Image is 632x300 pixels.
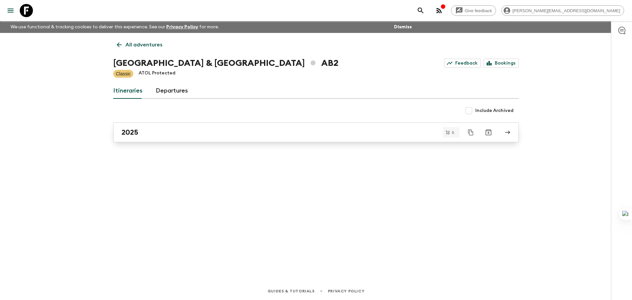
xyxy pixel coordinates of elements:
button: Dismiss [392,22,413,32]
a: Privacy Policy [166,25,198,29]
button: Duplicate [465,126,477,138]
p: We use functional & tracking cookies to deliver this experience. See our for more. [8,21,222,33]
span: Include Archived [475,107,513,114]
h1: [GEOGRAPHIC_DATA] & [GEOGRAPHIC_DATA] AB2 [113,57,338,70]
a: 2025 [113,123,519,142]
p: ATOL Protected [139,70,175,78]
p: All adventures [125,41,162,49]
a: Feedback [444,59,481,68]
a: Bookings [484,59,519,68]
a: Departures [156,83,188,99]
button: search adventures [414,4,427,17]
a: Guides & Tutorials [268,287,315,295]
a: Itineraries [113,83,143,99]
a: All adventures [113,38,166,51]
span: 6 [448,130,458,135]
span: [PERSON_NAME][EMAIL_ADDRESS][DOMAIN_NAME] [509,8,624,13]
div: [PERSON_NAME][EMAIL_ADDRESS][DOMAIN_NAME] [501,5,624,16]
button: Archive [482,126,495,139]
span: Give feedback [461,8,496,13]
p: Classic [116,70,131,77]
a: Give feedback [451,5,496,16]
h2: 2025 [121,128,138,137]
a: Privacy Policy [328,287,364,295]
button: menu [4,4,17,17]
